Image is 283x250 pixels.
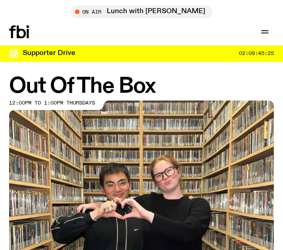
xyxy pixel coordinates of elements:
[239,51,274,56] span: 02:09:45:25
[23,50,75,57] h3: Supporter Drive
[70,5,213,18] button: On AirLunch with [PERSON_NAME]
[9,76,274,97] h1: Out Of The Box
[9,100,95,105] span: 12:00pm to 1:00pm thursdays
